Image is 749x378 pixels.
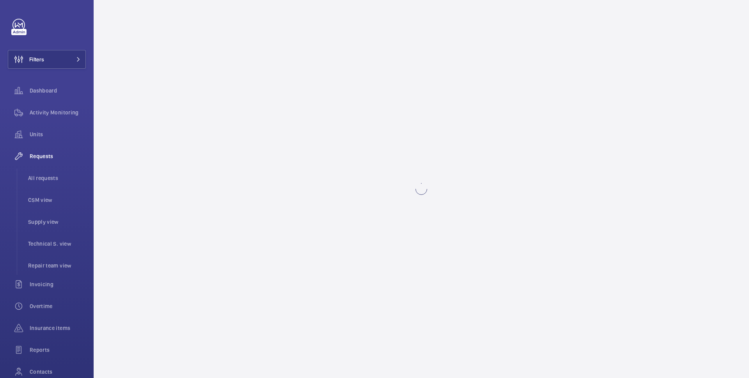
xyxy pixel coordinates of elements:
[30,109,86,116] span: Activity Monitoring
[29,55,44,63] span: Filters
[30,346,86,354] span: Reports
[30,280,86,288] span: Invoicing
[30,152,86,160] span: Requests
[28,240,86,248] span: Technical S. view
[8,50,86,69] button: Filters
[30,368,86,376] span: Contacts
[28,196,86,204] span: CSM view
[30,130,86,138] span: Units
[28,174,86,182] span: All requests
[30,87,86,94] span: Dashboard
[28,218,86,226] span: Supply view
[30,324,86,332] span: Insurance items
[28,262,86,269] span: Repair team view
[30,302,86,310] span: Overtime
